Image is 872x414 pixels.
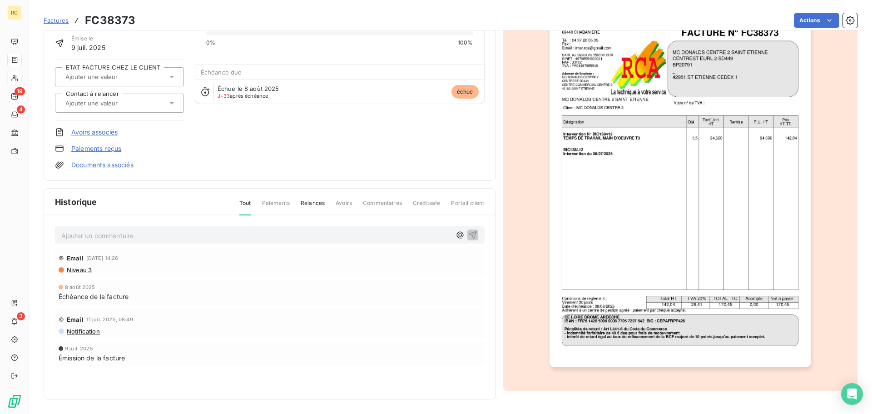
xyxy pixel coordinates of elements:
[458,39,473,47] span: 100%
[59,353,125,363] span: Émission de la facture
[15,87,25,95] span: 19
[67,254,84,262] span: Email
[239,199,251,215] span: Tout
[64,99,156,107] input: Ajouter une valeur
[67,316,84,323] span: Email
[86,255,119,261] span: [DATE] 14:26
[86,317,133,322] span: 11 juil. 2025, 08:49
[301,199,325,214] span: Relances
[71,43,105,52] span: 9 juil. 2025
[794,13,839,28] button: Actions
[206,39,215,47] span: 0%
[59,292,129,301] span: Échéance de la facture
[451,85,479,99] span: échue
[17,312,25,320] span: 3
[71,160,134,170] a: Documents associés
[218,93,230,99] span: J+33
[17,105,25,114] span: 4
[71,128,118,137] a: Avoirs associés
[451,199,484,214] span: Portail client
[201,69,242,76] span: Échéance due
[85,12,135,29] h3: FC38373
[71,35,105,43] span: Émise le
[65,284,95,290] span: 8 août 2025
[66,266,92,274] span: Niveau 3
[65,346,93,351] span: 9 juil. 2025
[218,85,279,92] span: Échue le 8 août 2025
[7,5,22,20] div: RC
[413,199,441,214] span: Creditsafe
[262,199,290,214] span: Paiements
[71,144,121,153] a: Paiements reçus
[44,16,69,25] a: Factures
[64,73,156,81] input: Ajouter une valeur
[44,17,69,24] span: Factures
[218,93,268,99] span: après échéance
[363,199,402,214] span: Commentaires
[336,199,352,214] span: Avoirs
[55,196,97,208] span: Historique
[841,383,863,405] div: Open Intercom Messenger
[66,328,100,335] span: Notification
[7,394,22,409] img: Logo LeanPay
